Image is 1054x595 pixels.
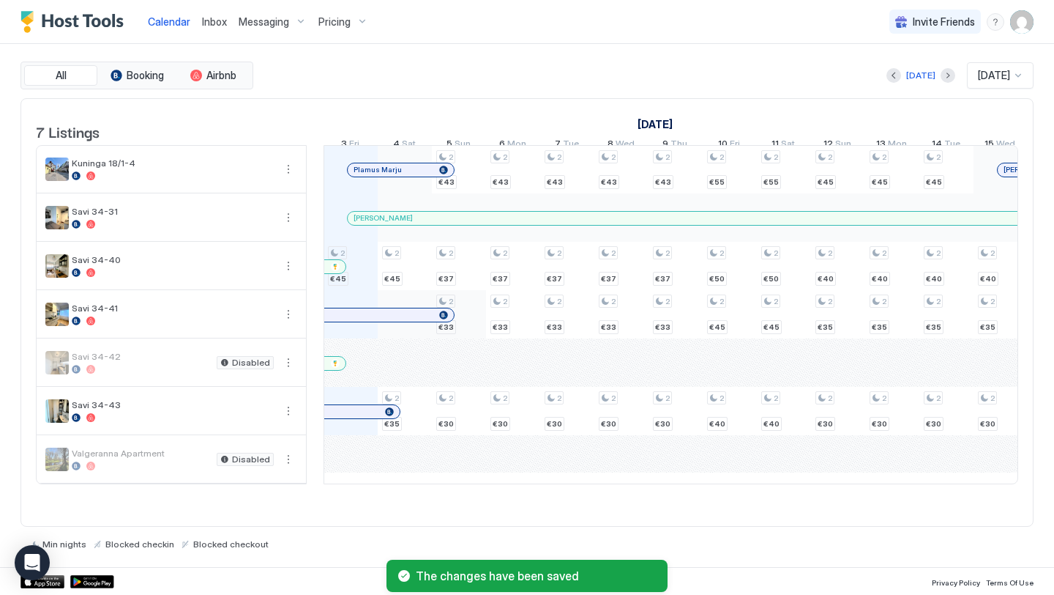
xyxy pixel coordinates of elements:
[926,274,942,284] span: €40
[280,354,297,372] button: More options
[655,322,670,332] span: €33
[402,138,416,153] span: Sat
[206,69,236,82] span: Airbnb
[634,114,676,135] a: October 1, 2025
[36,120,100,142] span: 7 Listings
[280,160,297,178] div: menu
[984,138,994,153] span: 15
[20,11,130,33] a: Host Tools Logo
[828,393,832,403] span: 2
[928,135,964,156] a: October 14, 2025
[389,135,419,156] a: October 4, 2025
[774,297,778,306] span: 2
[763,322,780,332] span: €45
[340,248,345,258] span: 2
[876,138,886,153] span: 13
[24,65,97,86] button: All
[45,351,69,374] div: listing image
[987,13,1004,31] div: menu
[557,152,561,162] span: 2
[1010,10,1034,34] div: User profile
[202,15,227,28] span: Inbox
[384,274,400,284] span: €45
[611,297,616,306] span: 2
[662,138,668,153] span: 9
[449,297,453,306] span: 2
[547,274,562,284] span: €37
[449,248,453,258] span: 2
[720,297,724,306] span: 2
[438,322,454,332] span: €33
[416,569,656,583] span: The changes have been saved
[936,152,941,162] span: 2
[280,306,297,323] div: menu
[709,322,725,332] span: €45
[872,419,887,429] span: €30
[176,65,250,86] button: Airbnb
[980,419,995,429] span: €30
[393,138,400,153] span: 4
[601,274,616,284] span: €37
[443,135,474,156] a: October 5, 2025
[493,419,508,429] span: €30
[15,545,50,580] div: Open Intercom Messenger
[823,138,833,153] span: 12
[557,297,561,306] span: 2
[828,152,832,162] span: 2
[926,419,941,429] span: €30
[45,303,69,326] div: listing image
[828,297,832,306] span: 2
[496,135,530,156] a: October 6, 2025
[20,62,253,89] div: tab-group
[148,15,190,28] span: Calendar
[882,248,886,258] span: 2
[503,152,507,162] span: 2
[616,138,635,153] span: Wed
[763,177,779,187] span: €55
[354,165,402,174] span: Plamus Marju
[936,297,941,306] span: 2
[665,297,670,306] span: 2
[818,419,833,429] span: €30
[714,135,744,156] a: October 10, 2025
[904,67,938,84] button: [DATE]
[720,393,724,403] span: 2
[493,177,509,187] span: €43
[936,248,941,258] span: 2
[239,15,289,29] span: Messaging
[655,177,671,187] span: €43
[872,322,887,332] span: €35
[280,306,297,323] button: More options
[395,393,399,403] span: 2
[980,274,996,284] span: €40
[127,69,164,82] span: Booking
[72,303,274,314] span: Savi 34-41
[455,138,471,153] span: Sun
[818,322,833,332] span: €35
[72,351,211,362] span: Savi 34-42
[882,297,886,306] span: 2
[438,177,455,187] span: €43
[280,209,297,226] div: menu
[720,248,724,258] span: 2
[835,138,851,153] span: Sun
[72,448,211,459] span: Valgeranna Apartment
[280,257,297,275] button: More options
[105,539,174,550] span: Blocked checkin
[872,177,888,187] span: €45
[886,68,901,83] button: Previous month
[980,322,995,332] span: €35
[547,419,562,429] span: €30
[990,248,995,258] span: 2
[981,135,1019,156] a: October 15, 2025
[45,448,69,471] div: listing image
[932,138,942,153] span: 14
[670,138,687,153] span: Thu
[341,138,347,153] span: 3
[449,152,453,162] span: 2
[926,322,941,332] span: €35
[665,393,670,403] span: 2
[763,274,779,284] span: €50
[936,393,941,403] span: 2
